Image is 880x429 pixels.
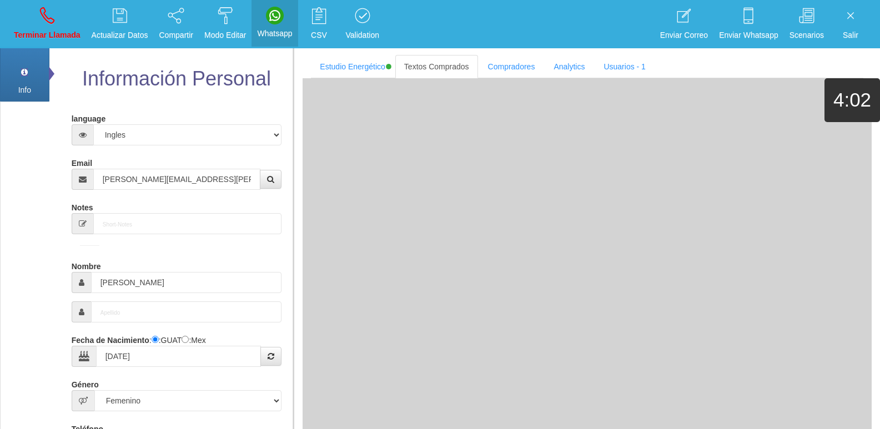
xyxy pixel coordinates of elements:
[91,272,282,293] input: Nombre
[72,375,99,390] label: Género
[72,198,93,213] label: Notes
[656,3,712,45] a: Enviar Correo
[200,3,250,45] a: Modo Editar
[715,3,782,45] a: Enviar Whatsapp
[93,213,282,234] input: Short-Notes
[346,29,379,42] p: Validation
[719,29,778,42] p: Enviar Whatsapp
[257,27,292,40] p: Whatsapp
[660,29,708,42] p: Enviar Correo
[72,331,282,367] div: : :GUAT :Mex
[182,336,189,343] input: :Yuca-Mex
[311,55,394,78] a: Estudio Energético
[479,55,544,78] a: Compradores
[824,89,880,111] h1: 4:02
[304,29,335,42] p: CSV
[300,3,339,45] a: CSV
[155,3,197,45] a: Compartir
[92,29,148,42] p: Actualizar Datos
[595,55,654,78] a: Usuarios - 1
[72,154,92,169] label: Email
[72,257,101,272] label: Nombre
[69,68,285,90] h2: Información Personal
[93,169,261,190] input: Correo electrónico
[545,55,594,78] a: Analytics
[72,331,149,346] label: Fecha de Nacimiento
[831,3,870,45] a: Salir
[91,301,282,322] input: Apellido
[14,29,81,42] p: Terminar Llamada
[395,55,478,78] a: Textos Comprados
[204,29,246,42] p: Modo Editar
[72,109,105,124] label: language
[159,29,193,42] p: Compartir
[790,29,824,42] p: Scenarios
[253,3,296,43] a: Whatsapp
[835,29,866,42] p: Salir
[88,3,152,45] a: Actualizar Datos
[10,3,84,45] a: Terminar Llamada
[786,3,828,45] a: Scenarios
[152,336,159,343] input: :Quechi GUAT
[342,3,383,45] a: Validation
